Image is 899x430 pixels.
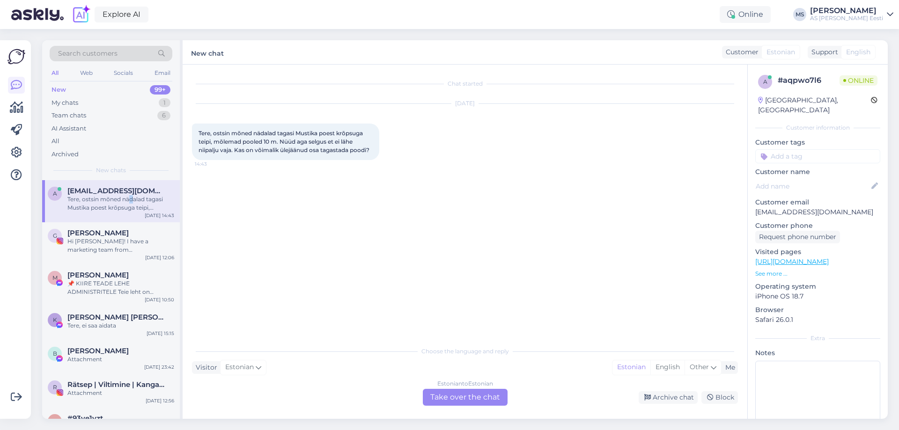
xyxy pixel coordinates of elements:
div: Chat started [192,80,738,88]
p: Visited pages [755,247,880,257]
span: R [53,384,57,391]
div: Take over the chat [423,389,508,406]
div: Archived [52,150,79,159]
span: M [52,274,58,281]
div: Socials [112,67,135,79]
p: Browser [755,305,880,315]
p: Customer tags [755,138,880,147]
input: Add a tag [755,149,880,163]
span: В [53,350,57,357]
div: 📌 KIIRE TEADE LEHE ADMINISTRITELE Teie leht on rikkunud Meta kogukonna juhiseid ja reklaamipoliit... [67,279,174,296]
span: Other [690,363,709,371]
div: [DATE] 14:43 [145,212,174,219]
div: Attachment [67,389,174,397]
span: Karl Eik Rebane [67,313,165,321]
div: Archive chat [639,391,698,404]
div: All [52,137,59,146]
p: Customer name [755,167,880,177]
span: K [53,316,57,323]
span: Martin Eggers [67,271,129,279]
div: Estonian [612,360,650,374]
a: [URL][DOMAIN_NAME] [755,257,829,266]
span: 9 [53,417,57,424]
div: Estonian to Estonian [437,379,493,388]
div: [DATE] 15:15 [147,330,174,337]
p: Safari 26.0.1 [755,315,880,325]
div: Hi [PERSON_NAME]! I have a marketing team from [GEOGRAPHIC_DATA] ready to help you. If you are in... [67,237,174,254]
div: Email [153,67,172,79]
span: annaliisa.tavinoff@gmail.com [67,187,165,195]
div: [DATE] 23:42 [144,364,174,371]
span: Tere, ostsin mõned nädalad tagasi Mustika poest krõpsuga teipi, mõlemad pooled 10 m. Nüüd aga sel... [199,130,369,153]
a: Explore AI [95,7,148,22]
div: Customer information [755,124,880,132]
span: English [846,47,870,57]
div: Choose the language and reply [192,347,738,356]
span: G [53,232,57,239]
div: New [52,85,66,95]
span: #93ye1vzt [67,414,103,423]
label: New chat [191,46,224,58]
div: Customer [722,47,759,57]
div: Support [808,47,838,57]
span: Gian Franco Serrudo [67,229,129,237]
img: Askly Logo [7,48,25,66]
span: Rätsep | Viltimine | Kangastelgedel kudumine [67,380,165,389]
p: See more ... [755,270,880,278]
p: Operating system [755,282,880,292]
div: Team chats [52,111,86,120]
p: Notes [755,348,880,358]
a: [PERSON_NAME]AS [PERSON_NAME] Eesti [810,7,893,22]
div: [PERSON_NAME] [810,7,883,15]
div: AI Assistant [52,124,86,133]
p: Customer email [755,197,880,207]
span: 14:43 [195,160,230,168]
div: Online [720,6,771,23]
p: [EMAIL_ADDRESS][DOMAIN_NAME] [755,207,880,217]
div: Me [722,363,735,372]
div: [DATE] 10:50 [145,296,174,303]
div: Extra [755,334,880,343]
div: Web [78,67,95,79]
div: AS [PERSON_NAME] Eesti [810,15,883,22]
span: a [763,78,767,85]
div: English [650,360,685,374]
img: explore-ai [71,5,91,24]
div: Visitor [192,363,217,372]
span: Estonian [766,47,795,57]
p: iPhone OS 18.7 [755,292,880,301]
div: [DATE] 12:06 [145,254,174,261]
div: 6 [157,111,170,120]
div: Attachment [67,355,174,364]
div: My chats [52,98,78,108]
div: [GEOGRAPHIC_DATA], [GEOGRAPHIC_DATA] [758,95,871,115]
div: 1 [159,98,170,108]
div: Request phone number [755,231,840,243]
p: Customer phone [755,221,880,231]
div: Tere, ostsin mõned nädalad tagasi Mustika poest krõpsuga teipi, mõlemad pooled 10 m. Nüüd aga sel... [67,195,174,212]
div: Tere, ei saa aidata [67,321,174,330]
span: New chats [96,166,126,175]
div: [DATE] 12:56 [146,397,174,404]
span: Estonian [225,362,254,372]
div: [DATE] [192,99,738,108]
span: Search customers [58,49,118,58]
div: All [50,67,60,79]
span: a [53,190,57,197]
div: # aqpwo7l6 [778,75,840,86]
div: 99+ [150,85,170,95]
div: Block [701,391,738,404]
input: Add name [756,181,870,191]
span: Виктор Стриков [67,347,129,355]
span: Online [840,75,877,86]
div: MS [793,8,806,21]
